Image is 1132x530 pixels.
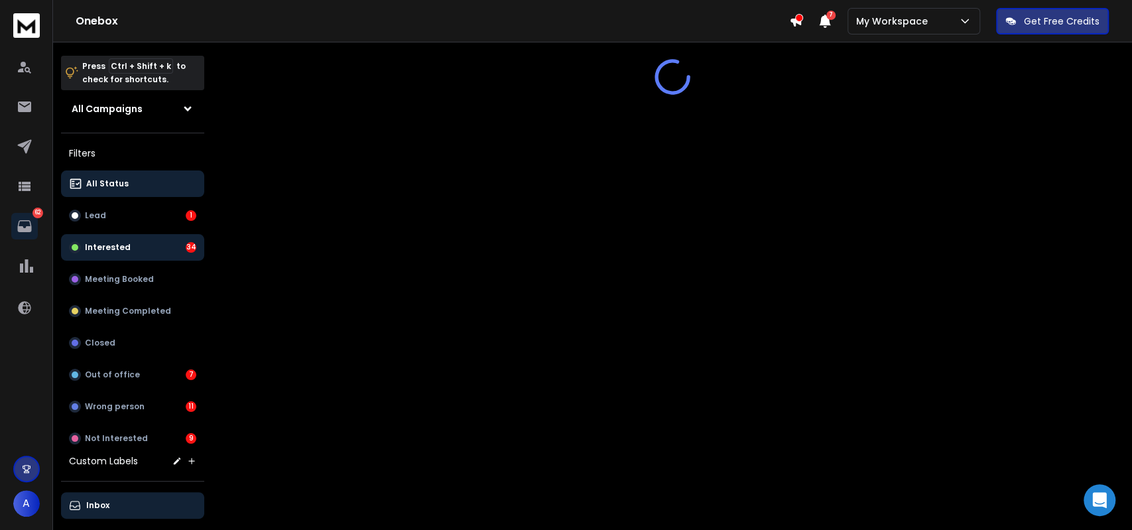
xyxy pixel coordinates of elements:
[85,306,171,316] p: Meeting Completed
[13,490,40,517] button: A
[61,492,204,519] button: Inbox
[186,242,196,253] div: 34
[85,274,154,285] p: Meeting Booked
[856,15,933,28] p: My Workspace
[186,401,196,412] div: 11
[61,266,204,293] button: Meeting Booked
[72,102,143,115] h1: All Campaigns
[826,11,836,20] span: 7
[86,500,109,511] p: Inbox
[1084,484,1115,516] div: Open Intercom Messenger
[13,13,40,38] img: logo
[85,401,145,412] p: Wrong person
[61,298,204,324] button: Meeting Completed
[85,242,131,253] p: Interested
[85,210,106,221] p: Lead
[32,208,43,218] p: 62
[996,8,1109,34] button: Get Free Credits
[61,202,204,229] button: Lead1
[61,170,204,197] button: All Status
[85,338,115,348] p: Closed
[186,210,196,221] div: 1
[61,144,204,163] h3: Filters
[76,13,789,29] h1: Onebox
[61,393,204,420] button: Wrong person11
[1024,15,1100,28] p: Get Free Credits
[69,454,138,468] h3: Custom Labels
[61,234,204,261] button: Interested34
[61,330,204,356] button: Closed
[186,369,196,380] div: 7
[109,58,173,74] span: Ctrl + Shift + k
[61,96,204,122] button: All Campaigns
[11,213,38,239] a: 62
[61,425,204,452] button: Not Interested9
[85,433,148,444] p: Not Interested
[86,178,129,189] p: All Status
[85,369,140,380] p: Out of office
[186,433,196,444] div: 9
[61,362,204,388] button: Out of office7
[82,60,186,86] p: Press to check for shortcuts.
